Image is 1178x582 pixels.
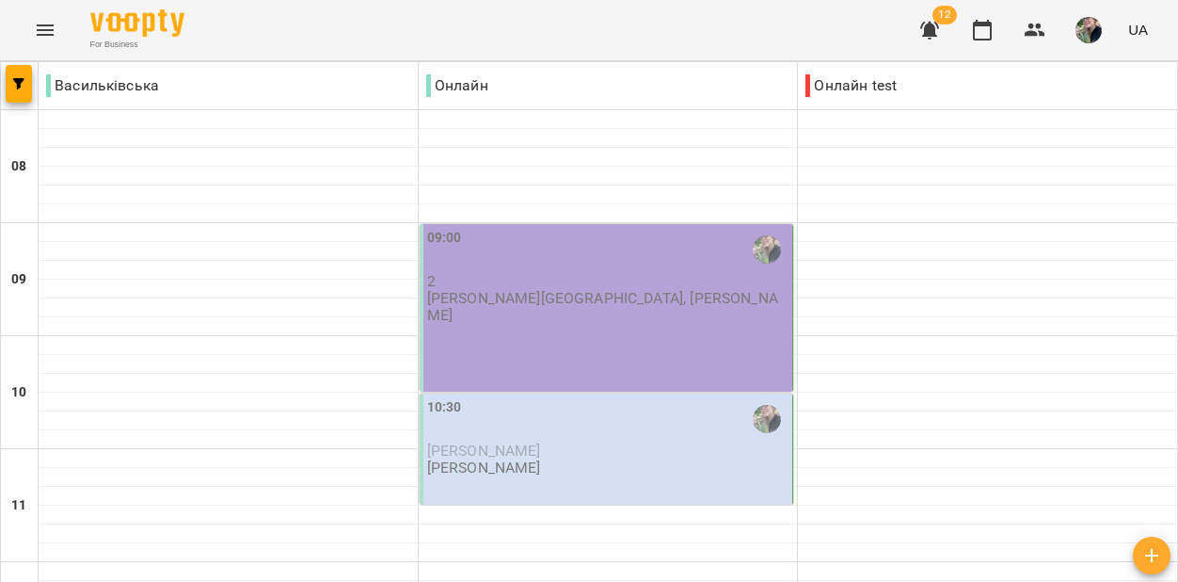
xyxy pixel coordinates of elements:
[1133,537,1170,574] button: Створити урок
[90,9,184,37] img: Voopty Logo
[427,460,541,476] p: [PERSON_NAME]
[427,290,789,323] p: [PERSON_NAME][GEOGRAPHIC_DATA], [PERSON_NAME]
[46,74,159,97] p: Васильківська
[23,8,68,53] button: Menu
[426,74,488,97] p: Онлайн
[11,382,26,403] h6: 10
[427,442,541,460] span: [PERSON_NAME]
[932,6,957,24] span: 12
[753,405,781,433] img: Борзова Марія Олексіївна
[753,235,781,264] img: Борзова Марія Олексіївна
[427,228,462,249] label: 09:00
[805,74,897,97] p: Онлайн test
[1128,20,1148,40] span: UA
[11,156,26,177] h6: 08
[427,273,789,289] p: 2
[1075,17,1102,43] img: ee1b7481cd68f5b66c71edb09350e4c2.jpg
[11,269,26,290] h6: 09
[1121,12,1155,47] button: UA
[11,495,26,516] h6: 11
[90,39,184,51] span: For Business
[427,397,462,418] label: 10:30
